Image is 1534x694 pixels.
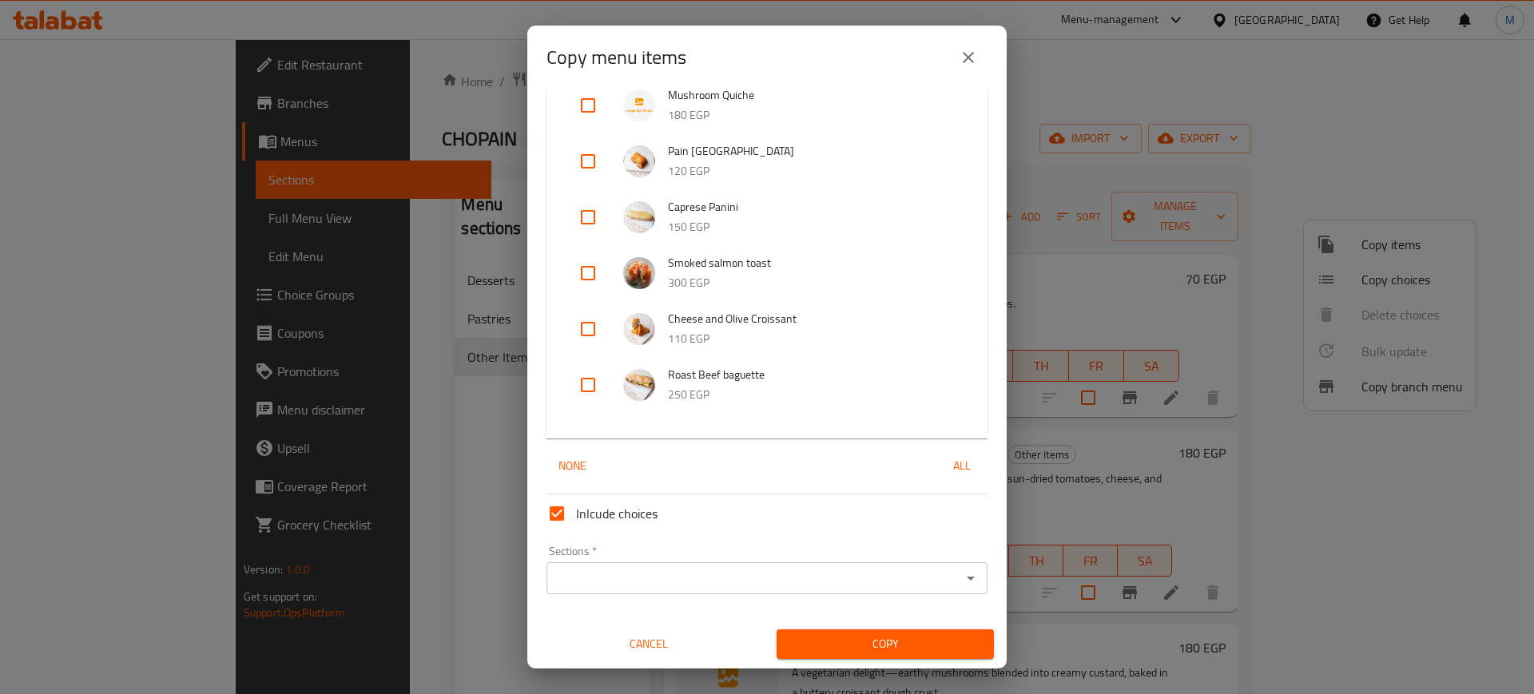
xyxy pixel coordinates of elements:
[668,197,956,217] span: Caprese Panini
[668,85,956,105] span: Mushroom Quiche
[789,634,981,654] span: Copy
[668,329,956,349] p: 110 EGP
[668,365,956,385] span: Roast Beef baguette
[960,567,982,589] button: Open
[936,451,988,481] button: All
[623,257,655,289] img: Smoked salmon toast
[777,629,994,659] button: Copy
[540,629,757,659] button: Cancel
[668,309,956,329] span: Cheese and Olive Croissant
[623,201,655,233] img: Caprese Panini
[668,273,956,293] p: 300 EGP
[668,217,956,237] p: 150 EGP
[546,45,686,70] h2: Copy menu items
[623,313,655,345] img: Cheese and Olive Croissant
[668,253,956,273] span: Smoked salmon toast
[546,451,598,481] button: None
[551,567,956,589] input: Select section
[546,634,751,654] span: Cancel
[623,89,655,121] img: Mushroom Quiche
[623,369,655,401] img: Roast Beef baguette
[668,105,956,125] p: 180 EGP
[553,456,591,476] span: None
[949,38,988,77] button: close
[576,504,658,523] span: Inlcude choices
[668,161,956,181] p: 120 EGP
[943,456,981,476] span: All
[668,385,956,405] p: 250 EGP
[668,141,956,161] span: Pain [GEOGRAPHIC_DATA]
[623,145,655,177] img: Pain Suisse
